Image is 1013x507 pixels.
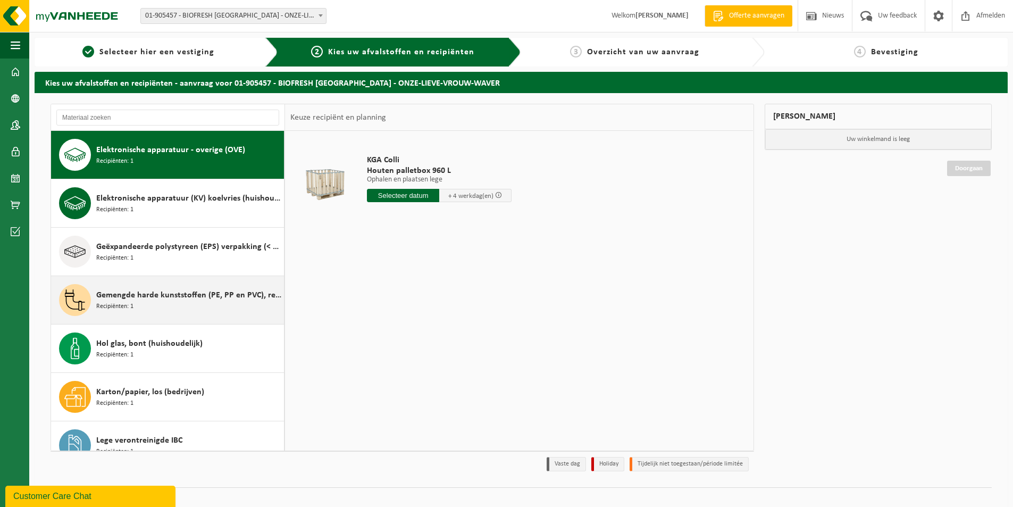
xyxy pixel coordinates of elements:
[5,484,178,507] iframe: chat widget
[96,253,133,263] span: Recipiënten: 1
[96,302,133,312] span: Recipiënten: 1
[96,447,133,457] span: Recipiënten: 1
[51,276,284,325] button: Gemengde harde kunststoffen (PE, PP en PVC), recycleerbaar (industrieel) Recipiënten: 1
[40,46,257,59] a: 1Selecteer hier een vestiging
[367,165,512,176] span: Houten palletbox 960 L
[96,192,281,205] span: Elektronische apparatuur (KV) koelvries (huishoudelijk)
[591,457,624,471] li: Holiday
[854,46,866,57] span: 4
[51,421,284,470] button: Lege verontreinigde IBC Recipiënten: 1
[96,156,133,167] span: Recipiënten: 1
[587,48,699,56] span: Overzicht van uw aanvraag
[96,289,281,302] span: Gemengde harde kunststoffen (PE, PP en PVC), recycleerbaar (industrieel)
[367,189,439,202] input: Selecteer datum
[140,8,326,24] span: 01-905457 - BIOFRESH BELGIUM - ONZE-LIEVE-VROUW-WAVER
[311,46,323,57] span: 2
[367,155,512,165] span: KGA Colli
[51,179,284,228] button: Elektronische apparatuur (KV) koelvries (huishoudelijk) Recipiënten: 1
[570,46,582,57] span: 3
[285,104,391,131] div: Keuze recipiënt en planning
[96,240,281,253] span: Geëxpandeerde polystyreen (EPS) verpakking (< 1 m² per stuk), recycleerbaar
[99,48,214,56] span: Selecteer hier een vestiging
[96,398,133,409] span: Recipiënten: 1
[96,350,133,360] span: Recipiënten: 1
[35,72,1008,93] h2: Kies uw afvalstoffen en recipiënten - aanvraag voor 01-905457 - BIOFRESH [GEOGRAPHIC_DATA] - ONZE...
[765,104,992,129] div: [PERSON_NAME]
[82,46,94,57] span: 1
[947,161,991,176] a: Doorgaan
[51,228,284,276] button: Geëxpandeerde polystyreen (EPS) verpakking (< 1 m² per stuk), recycleerbaar Recipiënten: 1
[96,144,245,156] span: Elektronische apparatuur - overige (OVE)
[51,325,284,373] button: Hol glas, bont (huishoudelijk) Recipiënten: 1
[726,11,787,21] span: Offerte aanvragen
[705,5,792,27] a: Offerte aanvragen
[765,129,992,149] p: Uw winkelmand is leeg
[448,193,493,200] span: + 4 werkdag(en)
[51,373,284,421] button: Karton/papier, los (bedrijven) Recipiënten: 1
[96,386,204,398] span: Karton/papier, los (bedrijven)
[96,434,182,447] span: Lege verontreinigde IBC
[328,48,474,56] span: Kies uw afvalstoffen en recipiënten
[56,110,279,126] input: Materiaal zoeken
[96,205,133,215] span: Recipiënten: 1
[547,457,586,471] li: Vaste dag
[630,457,749,471] li: Tijdelijk niet toegestaan/période limitée
[871,48,918,56] span: Bevestiging
[141,9,326,23] span: 01-905457 - BIOFRESH BELGIUM - ONZE-LIEVE-VROUW-WAVER
[51,131,284,179] button: Elektronische apparatuur - overige (OVE) Recipiënten: 1
[96,337,203,350] span: Hol glas, bont (huishoudelijk)
[635,12,689,20] strong: [PERSON_NAME]
[367,176,512,184] p: Ophalen en plaatsen lege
